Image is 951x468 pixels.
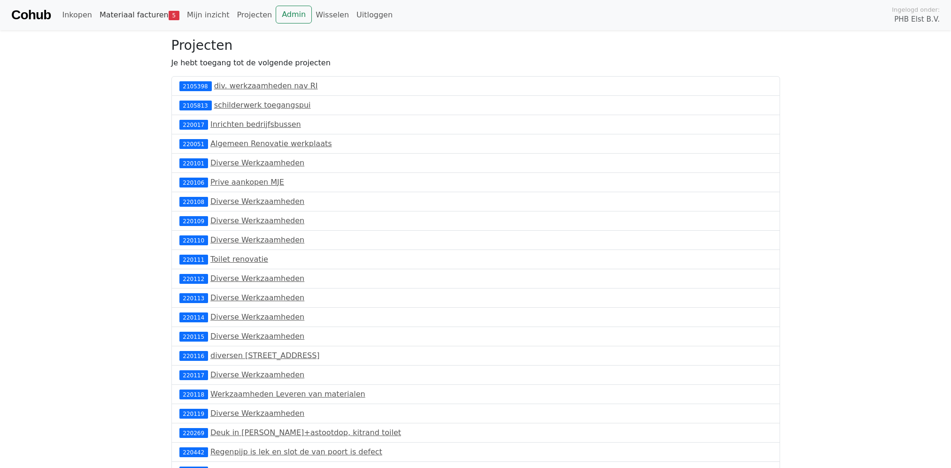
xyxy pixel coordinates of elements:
[179,178,208,187] div: 220106
[233,6,276,24] a: Projecten
[96,6,183,24] a: Materiaal facturen5
[179,409,208,418] div: 220119
[179,332,208,341] div: 220115
[210,274,304,283] a: Diverse Werkzaamheden
[171,57,780,69] p: Je hebt toegang tot de volgende projecten
[312,6,353,24] a: Wisselen
[210,216,304,225] a: Diverse Werkzaamheden
[210,197,304,206] a: Diverse Werkzaamheden
[11,4,51,26] a: Cohub
[179,370,208,380] div: 220117
[179,447,208,457] div: 220442
[179,216,208,226] div: 220109
[179,120,208,129] div: 220017
[210,428,401,437] a: Deuk in [PERSON_NAME]+astootdop, kitrand toilet
[183,6,233,24] a: Mijn inzicht
[179,390,208,399] div: 220118
[179,293,208,303] div: 220113
[179,255,208,264] div: 220111
[214,101,311,109] a: schilderwerk toegangspui
[210,390,365,398] a: Werkzaamheden Leveren van materialen
[210,293,304,302] a: Diverse Werkzaamheden
[58,6,95,24] a: Inkopen
[169,11,179,20] span: 5
[210,447,382,456] a: Regenpijp is lek en slot de van poort is defect
[179,197,208,206] div: 220108
[276,6,312,23] a: Admin
[210,409,304,418] a: Diverse Werkzaamheden
[179,158,208,168] div: 220101
[171,38,780,54] h3: Projecten
[179,428,208,437] div: 220269
[210,120,301,129] a: Inrichten bedrijfsbussen
[210,351,320,360] a: diversen [STREET_ADDRESS]
[210,139,332,148] a: Algemeen Renovatie werkplaats
[210,332,304,341] a: Diverse Werkzaamheden
[179,139,208,148] div: 220051
[179,351,208,360] div: 220116
[210,255,268,264] a: Toilet renovatie
[179,274,208,283] div: 220112
[894,14,940,25] span: PHB Elst B.V.
[179,81,212,91] div: 2105398
[179,101,212,110] div: 2105813
[210,158,304,167] a: Diverse Werkzaamheden
[179,235,208,245] div: 220110
[353,6,396,24] a: Uitloggen
[892,5,940,14] span: Ingelogd onder:
[210,235,304,244] a: Diverse Werkzaamheden
[179,312,208,322] div: 220114
[214,81,318,90] a: div. werkzaamheden nav RI
[210,178,284,187] a: Prive aankopen MJE
[210,312,304,321] a: Diverse Werkzaamheden
[210,370,304,379] a: Diverse Werkzaamheden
